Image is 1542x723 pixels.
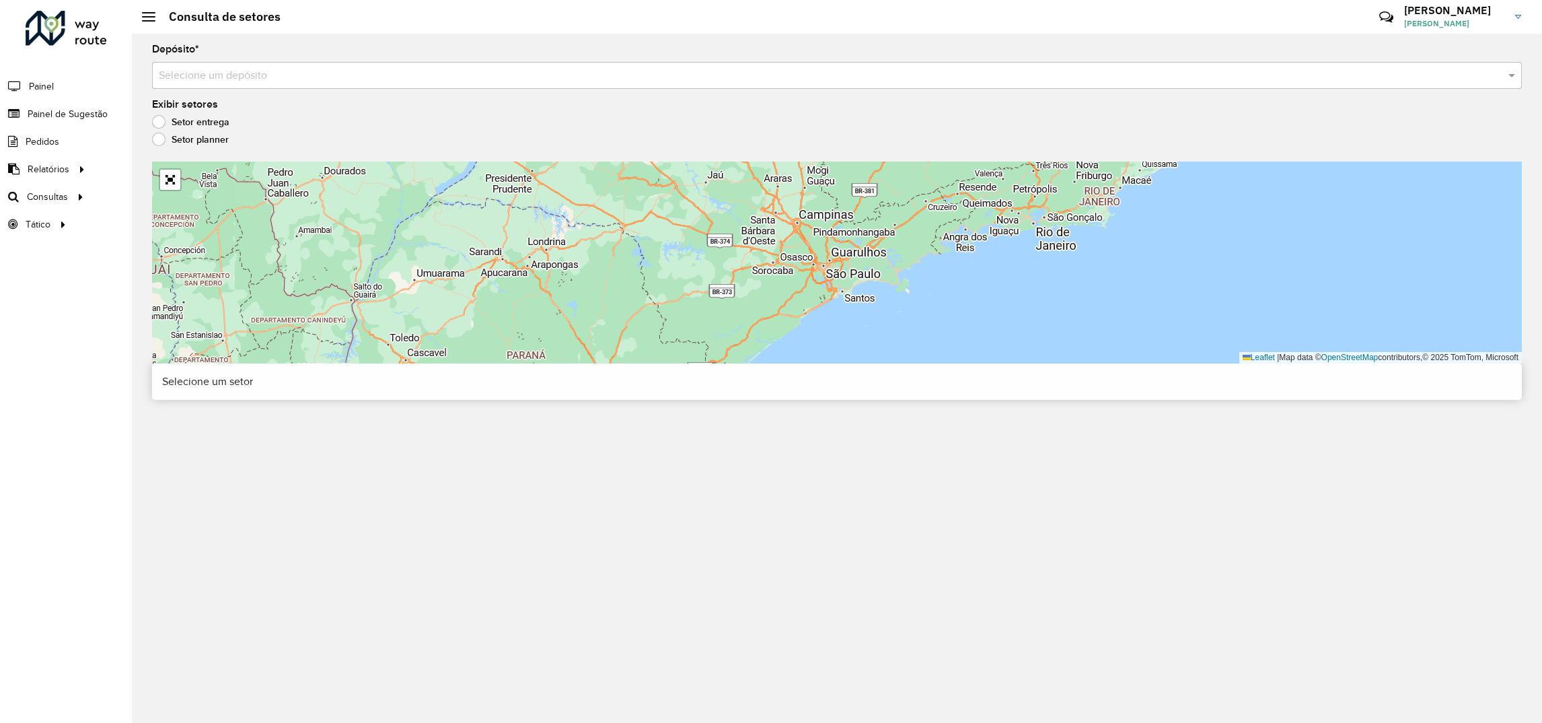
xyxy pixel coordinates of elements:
[28,107,108,121] span: Painel de Sugestão
[26,217,50,232] span: Tático
[152,96,218,112] label: Exibir setores
[152,115,229,129] label: Setor entrega
[27,190,68,204] span: Consultas
[26,135,59,149] span: Pedidos
[1372,3,1401,32] a: Contato Rápido
[1277,353,1279,362] span: |
[1404,18,1505,30] span: [PERSON_NAME]
[1321,353,1379,362] a: OpenStreetMap
[29,79,54,94] span: Painel
[152,133,229,146] label: Setor planner
[160,170,180,190] a: Abrir mapa em tela cheia
[155,9,281,24] h2: Consulta de setores
[152,364,1522,400] div: Selecione um setor
[1239,352,1522,364] div: Map data © contributors,© 2025 TomTom, Microsoft
[1243,353,1275,362] a: Leaflet
[1404,4,1505,17] h3: [PERSON_NAME]
[152,41,199,57] label: Depósito
[28,162,69,176] span: Relatórios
